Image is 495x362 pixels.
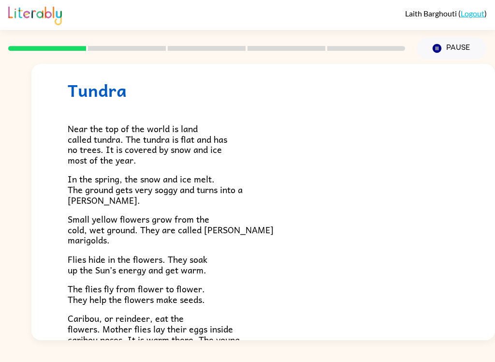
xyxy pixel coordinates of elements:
[68,121,227,167] span: Near the top of the world is land called tundra. The tundra is flat and has no trees. It is cover...
[8,4,62,25] img: Literably
[68,311,240,357] span: Caribou, or reindeer, eat the flowers. Mother flies lay their eggs inside caribou noses. It is wa...
[461,9,484,18] a: Logout
[68,252,207,277] span: Flies hide in the flowers. They soak up the Sun’s energy and get warm.
[417,37,487,60] button: Pause
[405,9,458,18] span: Laith Barghouti
[68,80,459,100] h1: Tundra
[68,172,243,207] span: In the spring, the snow and ice melt. The ground gets very soggy and turns into a [PERSON_NAME].
[68,282,205,306] span: The flies fly from flower to flower. They help the flowers make seeds.
[405,9,487,18] div: ( )
[68,212,274,247] span: Small yellow flowers grow from the cold, wet ground. They are called [PERSON_NAME] marigolds.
